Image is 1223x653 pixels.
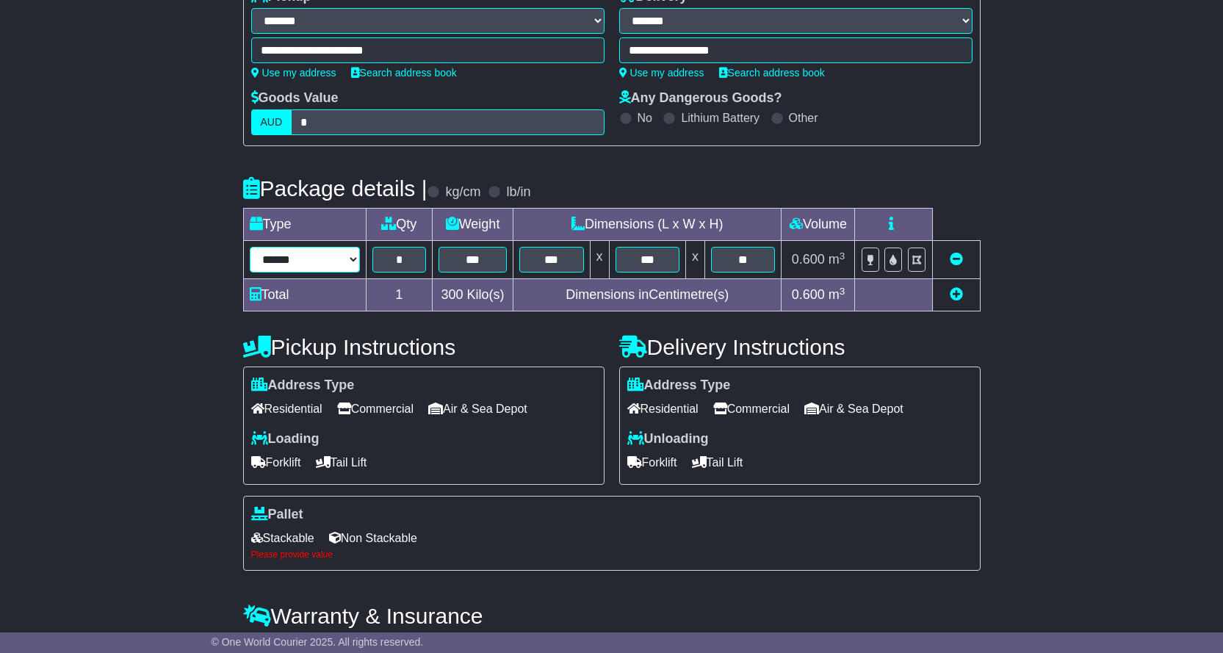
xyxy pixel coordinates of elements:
[251,67,336,79] a: Use my address
[619,67,704,79] a: Use my address
[782,209,855,241] td: Volume
[513,209,782,241] td: Dimensions (L x W x H)
[433,209,513,241] td: Weight
[627,397,699,420] span: Residential
[243,279,366,311] td: Total
[428,397,527,420] span: Air & Sea Depot
[840,250,845,261] sup: 3
[792,287,825,302] span: 0.600
[619,335,981,359] h4: Delivery Instructions
[950,287,963,302] a: Add new item
[251,549,973,560] div: Please provide value
[251,109,292,135] label: AUD
[433,279,513,311] td: Kilo(s)
[692,451,743,474] span: Tail Lift
[789,111,818,125] label: Other
[337,397,414,420] span: Commercial
[685,241,704,279] td: x
[243,335,605,359] h4: Pickup Instructions
[366,279,433,311] td: 1
[713,397,790,420] span: Commercial
[627,431,709,447] label: Unloading
[351,67,457,79] a: Search address book
[506,184,530,201] label: lb/in
[366,209,433,241] td: Qty
[840,286,845,297] sup: 3
[950,252,963,267] a: Remove this item
[251,431,320,447] label: Loading
[316,451,367,474] span: Tail Lift
[513,279,782,311] td: Dimensions in Centimetre(s)
[681,111,760,125] label: Lithium Battery
[251,378,355,394] label: Address Type
[243,176,427,201] h4: Package details |
[329,527,417,549] span: Non Stackable
[627,378,731,394] label: Address Type
[243,209,366,241] td: Type
[829,252,845,267] span: m
[792,252,825,267] span: 0.600
[719,67,825,79] a: Search address book
[627,451,677,474] span: Forklift
[638,111,652,125] label: No
[829,287,845,302] span: m
[251,397,322,420] span: Residential
[251,507,303,523] label: Pallet
[445,184,480,201] label: kg/cm
[619,90,782,107] label: Any Dangerous Goods?
[243,604,981,628] h4: Warranty & Insurance
[441,287,463,302] span: 300
[212,636,424,648] span: © One World Courier 2025. All rights reserved.
[251,451,301,474] span: Forklift
[804,397,903,420] span: Air & Sea Depot
[251,90,339,107] label: Goods Value
[590,241,609,279] td: x
[251,527,314,549] span: Stackable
